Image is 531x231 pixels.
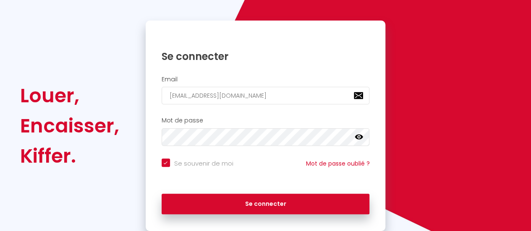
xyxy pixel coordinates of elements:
[162,50,370,63] h1: Se connecter
[306,159,369,168] a: Mot de passe oublié ?
[162,87,370,104] input: Ton Email
[20,111,119,141] div: Encaisser,
[162,117,370,124] h2: Mot de passe
[20,80,119,111] div: Louer,
[7,3,32,29] button: Ouvrir le widget de chat LiveChat
[20,141,119,171] div: Kiffer.
[162,76,370,83] h2: Email
[162,194,370,215] button: Se connecter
